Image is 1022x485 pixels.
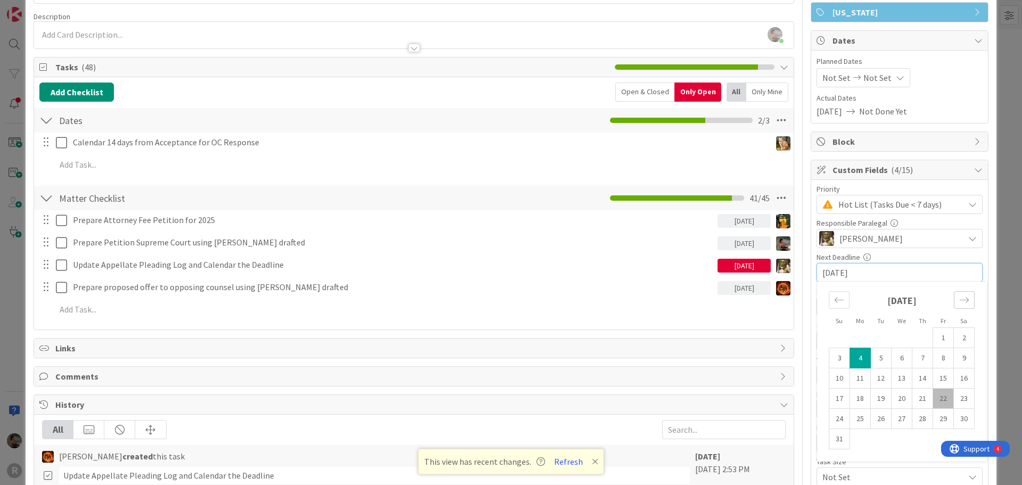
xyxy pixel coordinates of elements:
[877,317,884,325] small: Tu
[817,322,859,331] label: Case Number
[912,368,933,389] td: Thursday, 08/14/2025 12:00 PM
[871,348,892,368] td: Tuesday, 08/05/2025 12:00 PM
[833,163,969,176] span: Custom Fields
[73,281,713,293] p: Prepare proposed offer to opposing counsel using [PERSON_NAME] drafted
[829,348,850,368] td: Sunday, 08/03/2025 12:00 PM
[73,259,713,271] p: Update Appellate Pleading Log and Calendar the Deadline
[887,294,917,307] strong: [DATE]
[817,458,983,465] div: Task Size
[838,197,959,212] span: Hot List (Tasks Due < 7 days)
[933,328,954,348] td: Friday, 08/01/2025 12:00 PM
[822,470,959,484] span: Not Set
[817,287,983,295] div: SOL
[768,27,782,42] img: 3P45AZdbUEZQRjZePmo7ZRl2zfrntIpe.jpg
[850,368,871,389] td: Monday, 08/11/2025 12:00 PM
[34,12,70,21] span: Description
[817,424,983,431] div: DOD
[817,56,983,67] span: Planned Dates
[859,105,907,118] span: Not Done Yet
[919,317,926,325] small: Th
[59,450,185,463] span: [PERSON_NAME] this task
[850,389,871,409] td: Monday, 08/18/2025 12:00 PM
[817,390,848,399] label: Decedent
[833,34,969,47] span: Dates
[829,368,850,389] td: Sunday, 08/10/2025 12:00 PM
[871,368,892,389] td: Tuesday, 08/12/2025 12:00 PM
[833,135,969,148] span: Block
[933,409,954,429] td: Friday, 08/29/2025 12:00 PM
[856,317,864,325] small: Mo
[871,389,892,409] td: Tuesday, 08/19/2025 12:00 PM
[954,389,975,409] td: Saturday, 08/23/2025 12:00 PM
[941,317,946,325] small: Fr
[822,71,851,84] span: Not Set
[829,409,850,429] td: Sunday, 08/24/2025 12:00 PM
[55,188,295,208] input: Add Checklist...
[39,83,114,102] button: Add Checklist
[22,2,48,14] span: Support
[550,455,587,468] button: Refresh
[954,291,975,309] div: Move forward to switch to the next month.
[954,368,975,389] td: Saturday, 08/16/2025 12:00 PM
[776,214,790,228] img: MR
[749,192,770,204] span: 41 / 45
[933,368,954,389] td: Friday, 08/15/2025 12:00 PM
[892,368,912,389] td: Wednesday, 08/13/2025 12:00 PM
[817,219,983,227] div: Responsible Paralegal
[55,4,58,13] div: 4
[892,389,912,409] td: Wednesday, 08/20/2025 12:00 PM
[912,348,933,368] td: Thursday, 08/07/2025 12:00 PM
[59,467,690,484] div: Update Appellate Pleading Log and Calendar the Deadline
[776,236,790,251] img: MW
[718,259,771,273] div: [DATE]
[891,165,913,175] span: ( 4/15 )
[42,451,54,463] img: TR
[897,317,906,325] small: We
[674,83,721,102] div: Only Open
[73,214,713,226] p: Prepare Attorney Fee Petition for 2025
[912,409,933,429] td: Thursday, 08/28/2025 12:00 PM
[727,83,746,102] div: All
[55,370,774,383] span: Comments
[718,236,771,250] div: [DATE]
[81,62,96,72] span: ( 48 )
[55,342,774,355] span: Links
[829,429,850,449] td: Sunday, 08/31/2025 12:00 PM
[829,291,850,309] div: Move backward to switch to the previous month.
[55,398,774,411] span: History
[43,421,73,439] div: All
[833,6,969,19] span: [US_STATE]
[758,114,770,127] span: 2 / 3
[933,389,954,409] td: Friday, 08/22/2025 12:00 PM
[863,71,892,84] span: Not Set
[829,389,850,409] td: Sunday, 08/17/2025 12:00 PM
[817,356,842,365] label: TTE / PR
[122,451,153,462] b: created
[954,348,975,368] td: Saturday, 08/09/2025 12:00 PM
[850,409,871,429] td: Monday, 08/25/2025 12:00 PM
[850,348,871,368] td: Selected. Monday, 08/04/2025 12:00 PM
[695,451,720,462] b: [DATE]
[746,83,788,102] div: Only Mine
[817,253,983,261] div: Next Deadline
[960,317,967,325] small: Sa
[695,450,786,484] div: [DATE] 2:53 PM
[817,105,842,118] span: [DATE]
[822,264,977,282] input: MM/DD/YYYY
[73,136,767,149] p: Calendar 14 days from Acceptance for OC Response
[892,348,912,368] td: Wednesday, 08/06/2025 12:00 PM
[817,282,986,462] div: Calendar
[817,185,983,193] div: Priority
[615,83,674,102] div: Open & Closed
[839,232,903,245] span: [PERSON_NAME]
[871,409,892,429] td: Tuesday, 08/26/2025 12:00 PM
[817,93,983,104] span: Actual Dates
[892,409,912,429] td: Wednesday, 08/27/2025 12:00 PM
[954,328,975,348] td: Saturday, 08/02/2025 12:00 PM
[776,281,790,295] img: TR
[55,61,609,73] span: Tasks
[776,136,790,151] img: SB
[954,409,975,429] td: Saturday, 08/30/2025 12:00 PM
[933,348,954,368] td: Friday, 08/08/2025 12:00 PM
[73,236,713,249] p: Prepare Petition Supreme Court using [PERSON_NAME] drafted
